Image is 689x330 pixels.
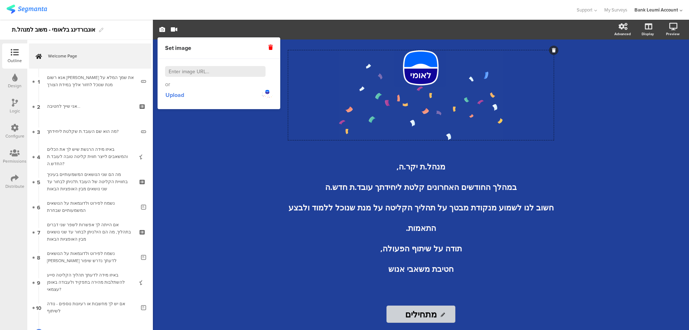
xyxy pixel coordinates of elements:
input: Enter image URL... [165,66,266,77]
div: אם יש לך מחשבות או רעיונות נוספים - נודה לשיתוף [47,300,136,315]
button: Upload [165,89,184,102]
span: במהלך החודשים האחרונים קלטת ליחידתך עובד.ת חדש.ה [325,181,517,192]
span: חשוב לנו לשמוע מנקודת מבטך על תהליך הקליטה על מנת שנוכל ללמוד ולבצע התאמות. [289,202,554,233]
img: https%3A%2F%2Fd3718dnoaommpf.cloudfront.net%2Fsurvey%2Fwelcome%2Fe439a3d0040f1fe6f0be.png [262,90,273,101]
span: 3 [37,127,40,135]
a: 3 מה הוא שם העובד.ת שקלטת ליחידתך? [29,119,151,144]
span: תודה על שיתוף הפעולה, [380,243,462,254]
div: Preview [666,31,680,37]
span: חטיבת משאבי אנוש [388,263,454,274]
div: מה הוא שם העובד.ת שקלטת ליחידתך? [47,128,136,135]
a: 6 נשמח לפירוט ולדוגמאות על הנושאים המשמעותיים שבחרת [29,194,151,219]
img: segmanta logo [6,5,47,14]
span: Welcome Page [48,52,140,60]
div: Design [8,83,22,89]
div: Advanced [614,31,631,37]
div: Permissions [3,158,27,164]
span: Support [577,6,592,13]
div: Logic [10,108,20,114]
div: מה הם שני הנושאים המשמעותיים בעיניך בחוויית הקליטה של העובד.ת?ניתן לבחור עד שני נושאים מבין האופצ... [47,171,133,192]
span: Upload [165,91,184,99]
input: Start [386,306,455,323]
a: 4 באיזו מידה הרגשת שיש לך את הכלים והמשאבים לייצר חווית קליטה טובה לעובד.ת החדש.ה? [29,144,151,169]
div: באיזו מידה לדעתך תהליך הקליטה סייע להשתלבות מהירה בתפקיד ולעבודה באופן עצמאי? [47,271,133,293]
a: Welcome Page [29,43,151,69]
a: 9 באיזו מידה לדעתך תהליך הקליטה סייע להשתלבות מהירה בתפקיד ולעבודה באופן עצמאי? [29,270,151,295]
div: אונבורדינג בלאומי - משוב למנהל.ת [12,24,95,36]
div: אם הייתה לך אפשרות לשפר שני דברים בתהליך, מה הם היו?ניתן לבחור עד שני נושאים מבין האופציות הבאות [47,221,133,243]
div: נשמח לפירוט ולדוגמאות על הנושאים המשמעותיים שבחרת [47,200,136,214]
a: 1 אנא רשום.[PERSON_NAME] את שמך המלא על מנת שנוכל לחזור אליך במידת הצורך [29,69,151,94]
div: באיזו מידה הרגשת שיש לך את הכלים והמשאבים לייצר חווית קליטה טובה לעובד.ת החדש.ה? [47,146,133,167]
span: 4 [37,153,40,161]
div: אנא רשום.י את שמך המלא על מנת שנוכל לחזור אליך במידת הצורך [47,74,136,88]
span: 5 [37,178,40,186]
div: נשמח לפירוט ולדוגמאות על הנושאים בהם לדעתך נדרש שיפור [47,250,136,264]
span: מנהל.ת יקר.ה, [397,161,445,172]
a: 7 אם הייתה לך אפשרות לשפר שני דברים בתהליך, מה הם היו?ניתן לבחור עד שני נושאים מבין האופציות הבאות [29,219,151,245]
span: 6 [37,203,40,211]
span: 2 [37,102,40,110]
a: 2 אני שייך לחטיבה... [29,94,151,119]
div: Distribute [5,183,24,190]
div: Configure [5,133,24,139]
span: 10 [36,303,41,311]
span: Set image [165,44,191,52]
span: 1 [38,77,40,85]
a: 10 אם יש לך מחשבות או רעיונות נוספים - נודה לשיתוף [29,295,151,320]
div: Outline [8,57,22,64]
div: Bank Leumi Account [634,6,678,13]
span: 9 [37,278,40,286]
a: 5 מה הם שני הנושאים המשמעותיים בעיניך בחוויית הקליטה של העובד.ת?ניתן לבחור עד שני נושאים מבין האו... [29,169,151,194]
a: 8 נשמח לפירוט ולדוגמאות על הנושאים [PERSON_NAME] לדעתך נדרש שיפור [29,245,151,270]
span: 7 [37,228,40,236]
span: or [165,80,170,88]
span: 8 [37,253,40,261]
div: Display [642,31,654,37]
div: אני שייך לחטיבה... [47,103,133,110]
